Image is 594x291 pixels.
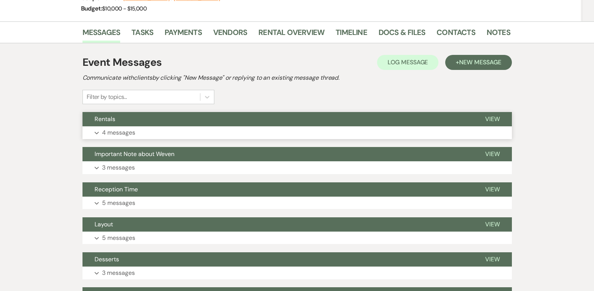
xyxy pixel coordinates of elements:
div: Filter by topics... [87,92,127,102]
button: +New Message [445,55,512,70]
a: Timeline [336,26,367,43]
button: 3 messages [82,161,512,174]
button: View [473,182,512,197]
a: Vendors [213,26,247,43]
a: Docs & Files [379,26,425,43]
span: Log Message [388,58,428,66]
button: View [473,252,512,267]
span: New Message [459,58,501,66]
button: Layout [82,217,473,232]
a: Messages [82,26,121,43]
span: Budget: [81,5,102,12]
a: Payments [165,26,202,43]
button: View [473,217,512,232]
button: 3 messages [82,267,512,279]
button: Desserts [82,252,473,267]
button: 4 messages [82,126,512,139]
span: Rentals [95,115,115,123]
button: Rentals [82,112,473,126]
h2: Communicate with clients by clicking "New Message" or replying to an existing message thread. [82,73,512,82]
a: Contacts [437,26,475,43]
p: 5 messages [102,198,135,208]
p: 5 messages [102,233,135,243]
button: 5 messages [82,197,512,209]
a: Rental Overview [258,26,324,43]
h1: Event Messages [82,55,162,70]
p: 3 messages [102,268,135,278]
button: View [473,147,512,161]
span: View [485,115,500,123]
span: View [485,150,500,158]
span: View [485,220,500,228]
button: Reception Time [82,182,473,197]
button: View [473,112,512,126]
a: Notes [487,26,510,43]
p: 4 messages [102,128,135,138]
span: $10,000 - $15,000 [102,5,147,12]
span: View [485,255,500,263]
span: Reception Time [95,185,138,193]
span: Layout [95,220,113,228]
a: Tasks [131,26,153,43]
p: 3 messages [102,163,135,173]
span: Desserts [95,255,119,263]
button: Log Message [377,55,438,70]
button: Important Note about Weven [82,147,473,161]
button: 5 messages [82,232,512,244]
span: View [485,185,500,193]
span: Important Note about Weven [95,150,174,158]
